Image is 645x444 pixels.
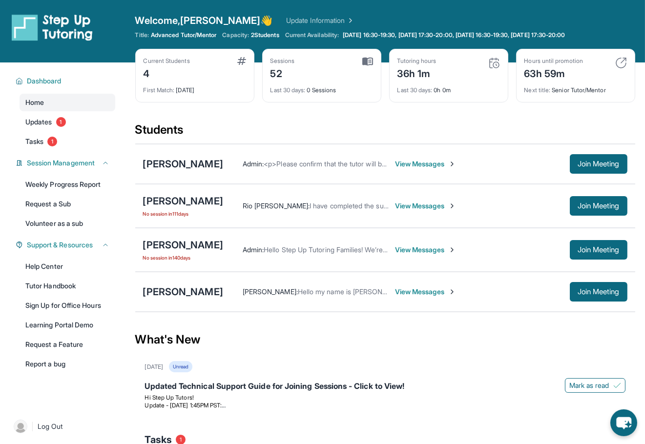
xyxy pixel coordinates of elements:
span: 1 [47,137,57,146]
button: Mark as read [565,378,625,393]
span: 2 Students [251,31,279,39]
span: No session in 140 days [143,254,223,262]
span: View Messages [395,201,456,211]
span: Rio [PERSON_NAME] : [243,202,310,210]
img: user-img [14,420,27,433]
a: Request a Sub [20,195,115,213]
span: Log Out [38,422,63,431]
div: [PERSON_NAME] [143,194,223,208]
span: View Messages [395,159,456,169]
a: Help Center [20,258,115,275]
span: Mark as read [569,381,609,390]
div: 0h 0m [397,81,500,94]
div: Updated Technical Support Guide for Joining Sessions - Click to View! [145,380,625,394]
div: What's New [135,318,635,361]
span: Join Meeting [578,247,620,253]
div: [PERSON_NAME] [143,285,223,299]
div: Sessions [270,57,295,65]
img: Chevron Right [345,16,354,25]
a: Weekly Progress Report [20,176,115,193]
a: Update Information [286,16,354,25]
span: 1 [56,117,66,127]
span: First Match : [144,86,175,94]
a: Tutor Handbook [20,277,115,295]
div: [DATE] [145,363,163,371]
div: Hours until promotion [524,57,583,65]
div: 63h 59m [524,65,583,81]
div: 36h 1m [397,65,437,81]
button: Join Meeting [570,154,627,174]
span: View Messages [395,245,456,255]
button: Support & Resources [23,240,109,250]
span: Capacity: [222,31,249,39]
div: 0 Sessions [270,81,373,94]
a: Home [20,94,115,111]
span: [DATE] 16:30-19:30, [DATE] 17:30-20:00, [DATE] 16:30-19:30, [DATE] 17:30-20:00 [343,31,565,39]
button: Join Meeting [570,240,627,260]
img: card [237,57,246,65]
span: Admin : [243,160,264,168]
a: Request a Feature [20,336,115,353]
span: Join Meeting [578,161,620,167]
span: Support & Resources [27,240,93,250]
img: Mark as read [613,382,621,389]
div: Unread [169,361,192,372]
a: |Log Out [10,416,115,437]
img: card [488,57,500,69]
span: View Messages [395,287,456,297]
span: Next title : [524,86,551,94]
span: Session Management [27,158,95,168]
img: Chevron-Right [448,288,456,296]
a: Report a bug [20,355,115,373]
button: chat-button [610,409,637,436]
div: Current Students [144,57,190,65]
span: Tasks [25,137,43,146]
span: Last 30 days : [397,86,433,94]
button: Join Meeting [570,282,627,302]
span: Updates [25,117,52,127]
span: Current Availability: [285,31,339,39]
span: Last 30 days : [270,86,306,94]
div: 52 [270,65,295,81]
span: [PERSON_NAME] : [243,287,298,296]
span: Dashboard [27,76,62,86]
span: Title: [135,31,149,39]
div: Students [135,122,635,143]
a: Sign Up for Office Hours [20,297,115,314]
div: [PERSON_NAME] [143,238,223,252]
img: Chevron-Right [448,202,456,210]
img: Chevron-Right [448,246,456,254]
div: [DATE] [144,81,246,94]
span: Join Meeting [578,203,620,209]
span: Advanced Tutor/Mentor [151,31,216,39]
button: Join Meeting [570,196,627,216]
img: logo [12,14,93,41]
a: Tasks1 [20,133,115,150]
button: Dashboard [23,76,109,86]
span: <p>Please confirm that the tutor will be able to attend your first assigned meeting time before j... [264,160,616,168]
img: card [362,57,373,66]
span: Join Meeting [578,289,620,295]
div: Tutoring hours [397,57,437,65]
span: Hi Step Up Tutors! [145,394,194,401]
a: Volunteer as a sub [20,215,115,232]
span: Welcome, [PERSON_NAME] 👋 [135,14,273,27]
div: Senior Tutor/Mentor [524,81,627,94]
div: [PERSON_NAME] [143,157,223,171]
div: 4 [144,65,190,81]
a: Learning Portal Demo [20,316,115,334]
a: Updates1 [20,113,115,131]
span: No session in 111 days [143,210,223,218]
span: Admin : [243,245,264,254]
span: Home [25,98,44,107]
span: Hello my name is [PERSON_NAME]. I am [PERSON_NAME]'s mothers. [298,287,513,296]
button: Session Management [23,158,109,168]
span: | [31,421,34,432]
span: Update - [DATE] 1:45PM PST: [145,402,226,409]
img: Chevron-Right [448,160,456,168]
span: I have completed the survey. Thank you! [310,202,434,210]
a: [DATE] 16:30-19:30, [DATE] 17:30-20:00, [DATE] 16:30-19:30, [DATE] 17:30-20:00 [341,31,567,39]
img: card [615,57,627,69]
